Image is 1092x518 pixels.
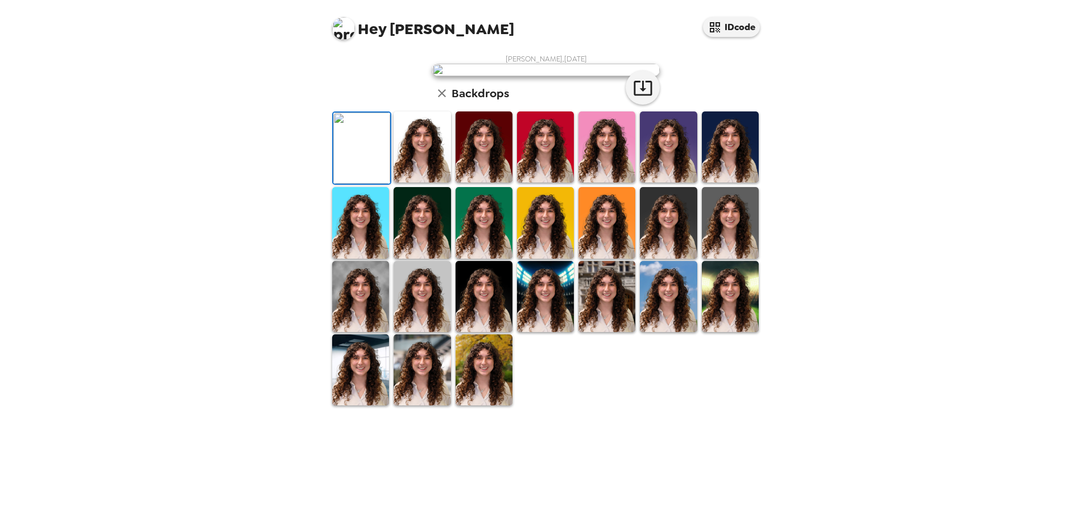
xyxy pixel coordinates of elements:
[358,19,386,39] span: Hey
[452,84,509,102] h6: Backdrops
[333,113,390,184] img: Original
[506,54,587,64] span: [PERSON_NAME] , [DATE]
[703,17,760,37] button: IDcode
[332,11,514,37] span: [PERSON_NAME]
[332,17,355,40] img: profile pic
[432,64,660,76] img: user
